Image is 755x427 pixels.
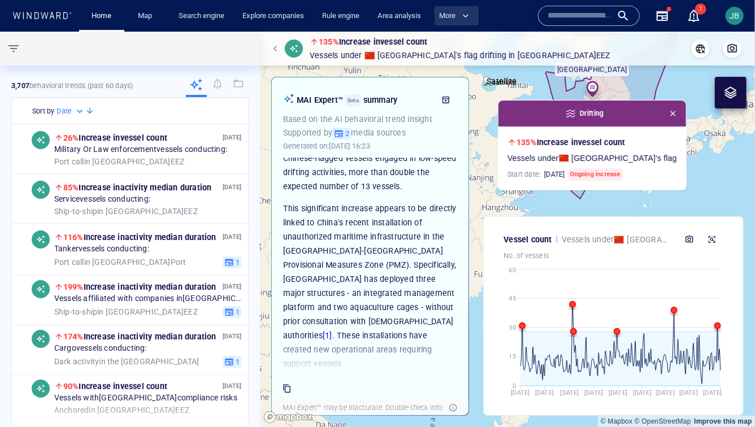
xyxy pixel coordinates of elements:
span: Drifting [480,49,506,62]
tspan: [DATE] [704,389,722,396]
tspan: [DATE] [656,389,675,396]
p: [DATE] [223,232,241,242]
span: Increase in activity median duration [63,233,216,242]
a: [1] [323,331,332,340]
button: Home [84,6,120,26]
span: Port call [54,156,84,165]
span: 135% [319,37,339,46]
p: [DATE] [223,132,241,143]
span: Increase in activity median duration [63,183,212,192]
tspan: 30 [509,324,516,332]
span: Vessels under [GEOGRAPHIC_DATA] 's flag [507,154,677,164]
a: Home [88,6,116,26]
p: [DATE] [223,331,241,342]
h6: [DATE] [544,169,565,180]
span: Ship-to-ship [54,307,97,316]
tspan: 15 [509,353,516,360]
a: OpenStreetMap [635,417,691,425]
p: Vessel count [504,233,552,246]
div: MAI Expert™ may be inaccurate. Double-check info. [280,400,446,415]
div: Notification center [687,9,701,23]
tspan: [DATE] [633,389,652,396]
p: Based on the AI behavioral trend insight [283,112,457,126]
span: 135% [517,138,537,147]
h6: Start date: [507,168,623,181]
p: Satellite [487,75,517,88]
strong: 3,707 [11,81,29,90]
span: in the [GEOGRAPHIC_DATA] [54,356,199,367]
tspan: [DATE] [561,389,579,396]
canvas: Map [260,32,755,427]
span: Increase in activity median duration [63,332,216,341]
p: Vessels under [GEOGRAPHIC_DATA] 's flag in [GEOGRAPHIC_DATA] EEZ [310,49,611,62]
button: Map [129,6,165,26]
p: Vessels under [GEOGRAPHIC_DATA] 's flag in [GEOGRAPHIC_DATA] EEZ [562,233,670,246]
span: 199% [63,282,84,291]
p: behavioral trends (Past 60 days) [11,81,133,91]
span: Increase in vessel count [63,382,167,391]
button: 1 [223,306,241,318]
span: Ongoing increase [568,168,623,181]
tspan: [DATE] [585,389,604,396]
a: Area analysis [373,6,426,26]
span: Increase in vessel count [63,133,167,142]
span: 116% [63,233,84,242]
button: Search engine [174,6,229,26]
button: JB [723,5,746,27]
span: JB [730,11,740,20]
span: 174% [63,332,84,341]
span: in [GEOGRAPHIC_DATA] EEZ [54,307,198,317]
span: Tanker vessels conducting: [54,244,149,254]
span: Dark activity [54,356,99,365]
tspan: 45 [509,295,516,302]
span: 85% [63,183,79,192]
h6: Sort by [32,106,54,117]
button: 1 [687,9,701,23]
span: More [439,10,469,23]
span: Vessels affiliated with companies in [GEOGRAPHIC_DATA] conducting: [54,294,241,304]
tspan: [DATE] [609,389,627,396]
h6: Date [57,106,72,117]
span: Increase in vessel count [517,138,625,147]
span: Drifting [580,108,604,119]
span: Increase in activity median duration [63,282,216,291]
span: in [GEOGRAPHIC_DATA] Port [54,257,186,267]
span: 2 [344,129,349,139]
tspan: [DATE] [679,389,698,396]
a: Explore companies [238,6,309,26]
span: in [GEOGRAPHIC_DATA] EEZ [54,156,184,167]
tspan: [DATE] [535,389,554,396]
span: Increase in vessel count [319,37,427,46]
a: Mapbox [601,417,632,425]
span: 26% [63,133,79,142]
span: Port call [54,257,84,266]
button: More [435,6,479,26]
span: 1 [695,3,706,15]
tspan: 60 [509,267,516,274]
a: Rule engine [318,6,364,26]
span: 1 [234,257,240,267]
tspan: 0 [513,382,516,390]
p: MAI Expert™ summary [297,93,433,107]
img: satellite [483,77,517,88]
span: [DATE] 16:23 [329,142,370,150]
button: 1 [223,256,241,268]
span: 1 [234,356,240,367]
p: An anomaly was detected in South Korean waters during [DATE]-[DATE], with 30 unique Chinese-flagg... [283,123,457,194]
span: Service vessels conducting: [54,194,150,204]
span: 1 [234,307,240,317]
a: Mapbox logo [263,411,313,424]
div: Date [57,106,85,117]
span: Cargo vessels conducting: [54,343,147,354]
p: [DATE] [223,281,241,292]
a: 1 [685,7,703,25]
p: Supported by media sources [283,126,457,140]
span: 90% [63,382,79,391]
p: Generated on: [283,140,370,152]
span: Ship-to-ship [54,206,97,215]
tspan: [DATE] [511,389,530,396]
span: Vessels with [GEOGRAPHIC_DATA] compliance risks [54,393,237,403]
